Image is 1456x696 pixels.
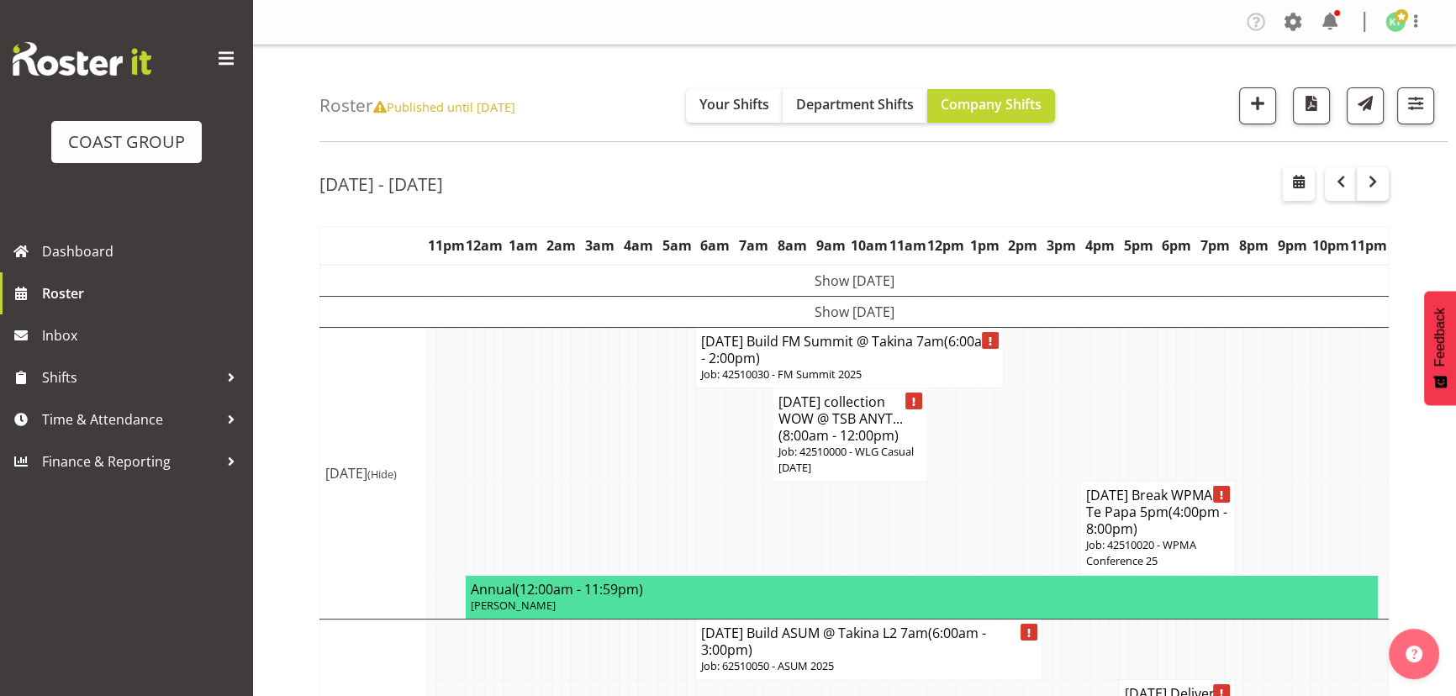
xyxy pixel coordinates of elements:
p: Job: 42510030 - FM Summit 2025 [701,366,998,382]
span: Feedback [1432,308,1448,366]
th: 11am [889,226,927,265]
span: Published until [DATE] [373,98,515,115]
button: Department Shifts [783,89,927,123]
th: 7pm [1196,226,1235,265]
span: Finance & Reporting [42,449,219,474]
div: COAST GROUP [68,129,185,155]
th: 3am [581,226,620,265]
button: Send a list of all shifts for the selected filtered period to all rostered employees. [1347,87,1384,124]
h4: Annual [471,581,1374,598]
span: Department Shifts [796,95,914,113]
th: 8pm [1234,226,1273,265]
th: 12pm [926,226,965,265]
h4: [DATE] Build FM Summit @ Takina 7am [701,333,998,366]
td: Show [DATE] [320,296,1389,327]
span: (6:00am - 2:00pm) [701,332,994,367]
span: Inbox [42,323,244,348]
span: Your Shifts [699,95,769,113]
button: Your Shifts [686,89,783,123]
th: 9pm [1273,226,1311,265]
th: 6pm [1158,226,1196,265]
th: 5pm [1119,226,1158,265]
th: 4pm [1080,226,1119,265]
th: 2am [542,226,581,265]
th: 1pm [965,226,1004,265]
th: 7am [735,226,773,265]
th: 5am [657,226,696,265]
th: 1am [504,226,542,265]
img: Rosterit website logo [13,42,151,76]
th: 2pm [1004,226,1042,265]
h2: [DATE] - [DATE] [319,173,443,195]
span: (4:00pm - 8:00pm) [1086,503,1227,538]
span: Shifts [42,365,219,390]
p: Job: 62510050 - ASUM 2025 [701,658,1037,674]
span: (8:00am - 12:00pm) [778,426,899,445]
h4: [DATE] Build ASUM @ Takina L2 7am [701,625,1037,658]
th: 3pm [1042,226,1081,265]
button: Download a PDF of the roster according to the set date range. [1293,87,1330,124]
h4: [DATE] collection WOW @ TSB ANYT... [778,393,921,444]
span: Dashboard [42,239,244,264]
td: Show [DATE] [320,265,1389,297]
button: Filter Shifts [1397,87,1434,124]
td: [DATE] [320,327,427,619]
th: 11pm [1350,226,1389,265]
button: Select a specific date within the roster. [1283,167,1315,201]
img: help-xxl-2.png [1406,646,1422,662]
span: Company Shifts [941,95,1042,113]
h4: Roster [319,96,515,115]
h4: [DATE] Break WPMA @ Te Papa 5pm [1086,487,1229,537]
th: 11pm [427,226,466,265]
th: 8am [773,226,811,265]
p: Job: 42510000 - WLG Casual [DATE] [778,444,921,476]
span: Time & Attendance [42,407,219,432]
span: (6:00am - 3:00pm) [701,624,986,659]
span: Roster [42,281,244,306]
span: [PERSON_NAME] [471,598,556,613]
button: Company Shifts [927,89,1055,123]
img: kade-tiatia1141.jpg [1385,12,1406,32]
th: 6am [696,226,735,265]
p: Job: 42510020 - WPMA Conference 25 [1086,537,1229,569]
span: (Hide) [367,467,397,482]
th: 12am [465,226,504,265]
button: Add a new shift [1239,87,1276,124]
span: (12:00am - 11:59pm) [515,580,643,598]
th: 4am [619,226,657,265]
th: 10pm [1311,226,1350,265]
th: 9am [811,226,850,265]
button: Feedback - Show survey [1424,291,1456,405]
th: 10am [850,226,889,265]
